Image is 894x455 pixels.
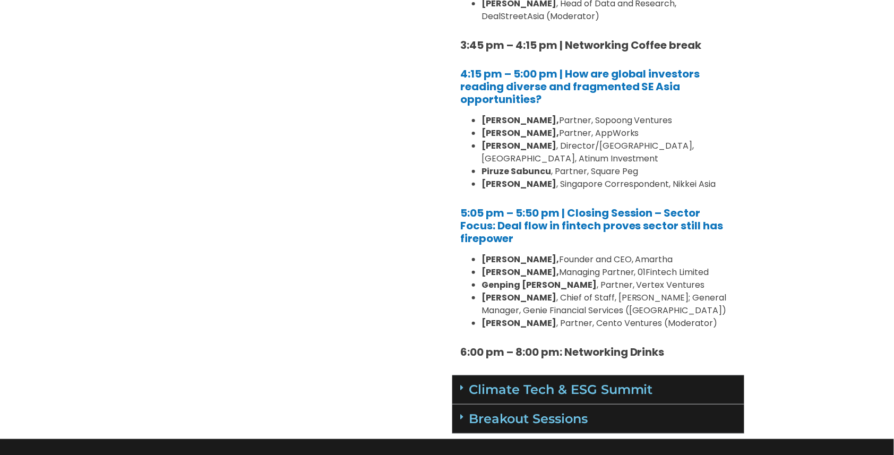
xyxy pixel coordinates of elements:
b: [PERSON_NAME] [482,317,556,329]
strong: [PERSON_NAME] [482,291,556,304]
a: 4:15 pm – 5:00 pm | How are global investors reading diverse and fragmented SE Asia opportunities? [460,66,700,107]
strong: 3:45 pm – 4:15 pm | Networking Coffee break [460,38,702,53]
li: , Partner, Cento Ventures (Moderator) [482,317,736,330]
li: Founder and CEO, Amartha [482,253,736,266]
li: , Director/[GEOGRAPHIC_DATA], [GEOGRAPHIC_DATA], Atinum Investment [482,140,736,165]
strong: [PERSON_NAME] [482,140,556,152]
a: Breakout Sessions [469,411,588,426]
li: , Singapore Correspondent, Nikkei Asia [482,178,736,191]
li: , Chief of Staff, [PERSON_NAME]; General Manager, Genie Financial Services ([GEOGRAPHIC_DATA]) [482,291,736,317]
li: , Partner, Vertex Ventures [482,279,736,291]
a: Climate Tech & ESG Summit [469,382,653,397]
li: Partner, AppWorks [482,127,736,140]
b: [PERSON_NAME], [482,266,559,278]
li: , Partner, Square Peg [482,165,736,178]
strong: 6:00 pm – 8:00 pm: Networking Drinks [460,345,665,359]
b: [PERSON_NAME], [482,127,559,139]
strong: [PERSON_NAME] [482,178,556,190]
b: [PERSON_NAME], [482,114,559,126]
li: Managing Partner, 01Fintech Limited [482,266,736,279]
b: [PERSON_NAME], [482,253,559,265]
a: 5:05 pm – 5:50 pm | Closing Session – Sector Focus: Deal flow in fintech proves sector still has ... [460,205,724,246]
strong: Piruze Sabuncu [482,165,551,177]
b: Genping [PERSON_NAME] [482,279,597,291]
li: Partner, Sopoong Ventures [482,114,736,127]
